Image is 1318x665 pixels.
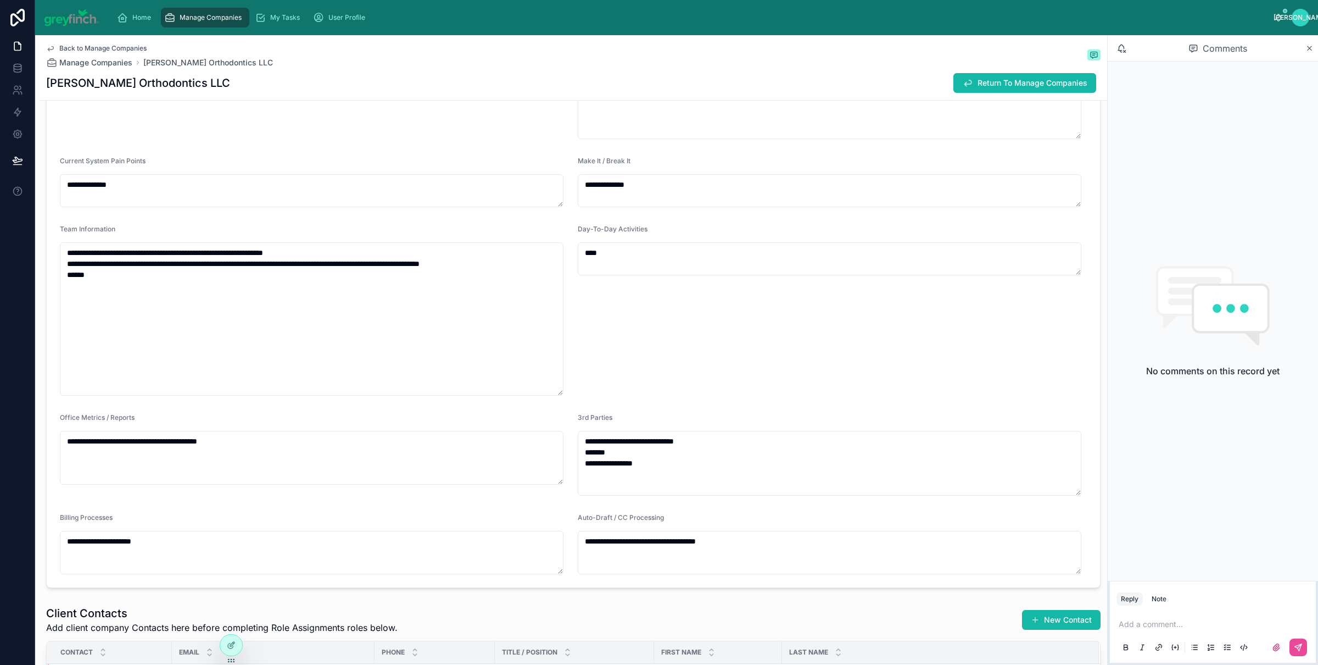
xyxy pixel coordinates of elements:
span: First Name [661,648,701,657]
a: Back to Manage Companies [46,44,147,53]
span: Manage Companies [59,57,132,68]
h2: No comments on this record yet [1146,364,1280,378]
img: App logo [44,9,99,26]
button: Return To Manage Companies [953,73,1096,93]
span: Team Information [60,225,115,233]
span: Make It / Break It [578,157,630,165]
div: scrollable content [108,5,1275,30]
span: Day-To-Day Activities [578,225,647,233]
button: Reply [1116,592,1143,606]
span: Email [179,648,199,657]
span: User Profile [328,13,365,22]
a: User Profile [310,8,373,27]
div: Note [1152,595,1166,603]
span: Return To Manage Companies [978,77,1087,88]
span: Add client company Contacts here before completing Role Assignments roles below. [46,621,398,634]
a: [PERSON_NAME] Orthodontics LLC [143,57,273,68]
span: Auto-Draft / CC Processing [578,513,664,522]
span: Current System Pain Points [60,157,146,165]
a: Home [114,8,159,27]
span: Office Metrics / Reports [60,413,135,422]
span: Billing Processes [60,513,113,522]
a: Manage Companies [46,57,132,68]
span: Last Name [789,648,828,657]
a: Manage Companies [161,8,249,27]
span: Comments [1203,42,1247,55]
span: My Tasks [270,13,300,22]
button: Note [1147,592,1171,606]
button: New Contact [1022,610,1101,630]
span: Back to Manage Companies [59,44,147,53]
span: Manage Companies [180,13,242,22]
h1: Client Contacts [46,606,398,621]
span: 3rd Parties [578,413,612,422]
span: Home [132,13,151,22]
span: Title / Position [502,648,557,657]
h1: [PERSON_NAME] Orthodontics LLC [46,75,230,91]
a: My Tasks [252,8,308,27]
span: Contact [60,648,93,657]
span: Phone [382,648,405,657]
